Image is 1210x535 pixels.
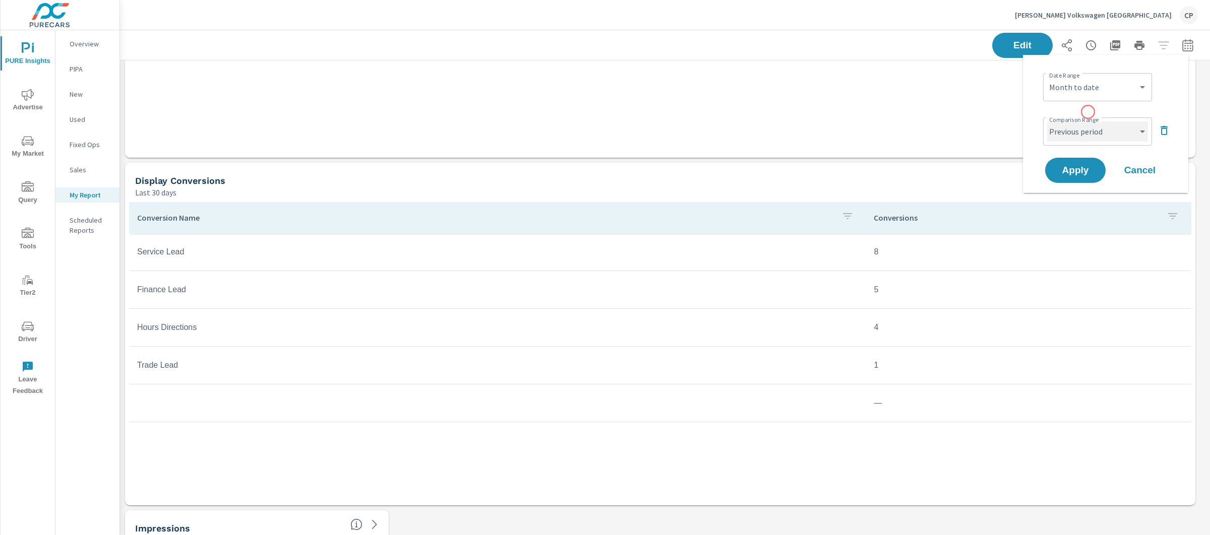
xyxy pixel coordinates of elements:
[1178,35,1198,55] button: Select Date Range
[55,61,119,77] div: PIPA
[55,187,119,203] div: My Report
[4,181,52,206] span: Query
[1015,11,1172,20] p: [PERSON_NAME] Volkswagen [GEOGRAPHIC_DATA]
[866,239,1191,264] td: 8
[129,315,866,340] td: Hours Directions
[1180,6,1198,24] div: CP
[1129,35,1149,55] button: Print Report
[70,140,111,150] p: Fixed Ops
[55,137,119,152] div: Fixed Ops
[866,315,1191,340] td: 4
[4,320,52,345] span: Driver
[70,64,111,74] p: PIPA
[4,135,52,160] span: My Market
[135,175,225,186] h5: Display Conversions
[1105,35,1125,55] button: "Export Report to PDF"
[70,39,111,49] p: Overview
[1057,35,1077,55] button: Share Report
[1110,158,1170,183] button: Cancel
[137,213,833,223] p: Conversion Name
[70,89,111,99] p: New
[55,87,119,102] div: New
[866,353,1191,378] td: 1
[866,390,1191,416] td: —
[4,42,52,67] span: PURE Insights
[866,277,1191,302] td: 5
[70,165,111,175] p: Sales
[992,33,1053,58] button: Edit
[4,89,52,113] span: Advertise
[55,162,119,177] div: Sales
[55,36,119,51] div: Overview
[4,228,52,252] span: Tools
[70,114,111,124] p: Used
[55,213,119,238] div: Scheduled Reports
[70,190,111,200] p: My Report
[55,112,119,127] div: Used
[367,516,383,532] a: See more details in report
[135,186,176,198] p: Last 30 days
[1055,166,1096,175] span: Apply
[1002,41,1043,50] span: Edit
[4,361,52,397] span: Leave Feedback
[1045,158,1106,183] button: Apply
[129,277,866,302] td: Finance Lead
[135,523,190,533] h5: Impressions
[4,274,52,299] span: Tier2
[874,213,1159,223] p: Conversions
[129,353,866,378] td: Trade Lead
[350,518,362,530] span: The number of times an ad was shown on your behalf.
[129,239,866,264] td: Service Lead
[1120,166,1160,175] span: Cancel
[70,215,111,235] p: Scheduled Reports
[1,30,55,401] div: nav menu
